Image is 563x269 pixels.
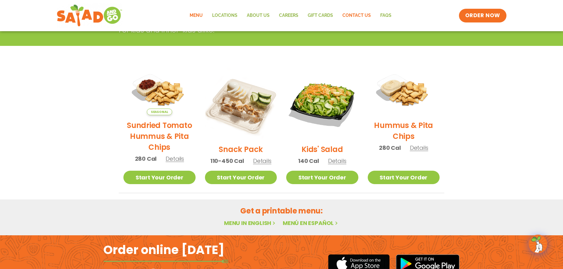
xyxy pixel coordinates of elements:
[338,8,376,23] a: Contact Us
[135,154,157,163] span: 280 Cal
[368,171,440,184] a: Start Your Order
[205,67,277,139] img: Product photo for Snack Pack
[379,144,401,152] span: 280 Cal
[210,157,244,165] span: 110-450 Cal
[529,235,547,253] img: wpChatIcon
[219,144,263,155] h2: Snack Pack
[123,67,196,115] img: Product photo for Sundried Tomato Hummus & Pita Chips
[283,219,339,227] a: Menú en español
[185,8,396,23] nav: Menu
[57,3,122,28] img: new-SAG-logo-768×292
[368,120,440,142] h2: Hummus & Pita Chips
[103,260,228,263] img: fork
[119,205,444,216] h2: Get a printable menu:
[286,171,358,184] a: Start Your Order
[166,155,184,163] span: Details
[303,8,338,23] a: GIFT CARDS
[301,144,343,155] h2: Kids' Salad
[123,171,196,184] a: Start Your Order
[242,8,274,23] a: About Us
[103,242,224,257] h2: Order online [DATE]
[185,8,207,23] a: Menu
[368,67,440,115] img: Product photo for Hummus & Pita Chips
[205,171,277,184] a: Start Your Order
[123,120,196,153] h2: Sundried Tomato Hummus & Pita Chips
[459,9,506,22] a: ORDER NOW
[328,157,346,165] span: Details
[286,67,358,139] img: Product photo for Kids’ Salad
[147,109,172,115] span: Seasonal
[274,8,303,23] a: Careers
[207,8,242,23] a: Locations
[298,157,319,165] span: 140 Cal
[253,157,272,165] span: Details
[224,219,277,227] a: Menu in English
[410,144,428,152] span: Details
[465,12,500,19] span: ORDER NOW
[376,8,396,23] a: FAQs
